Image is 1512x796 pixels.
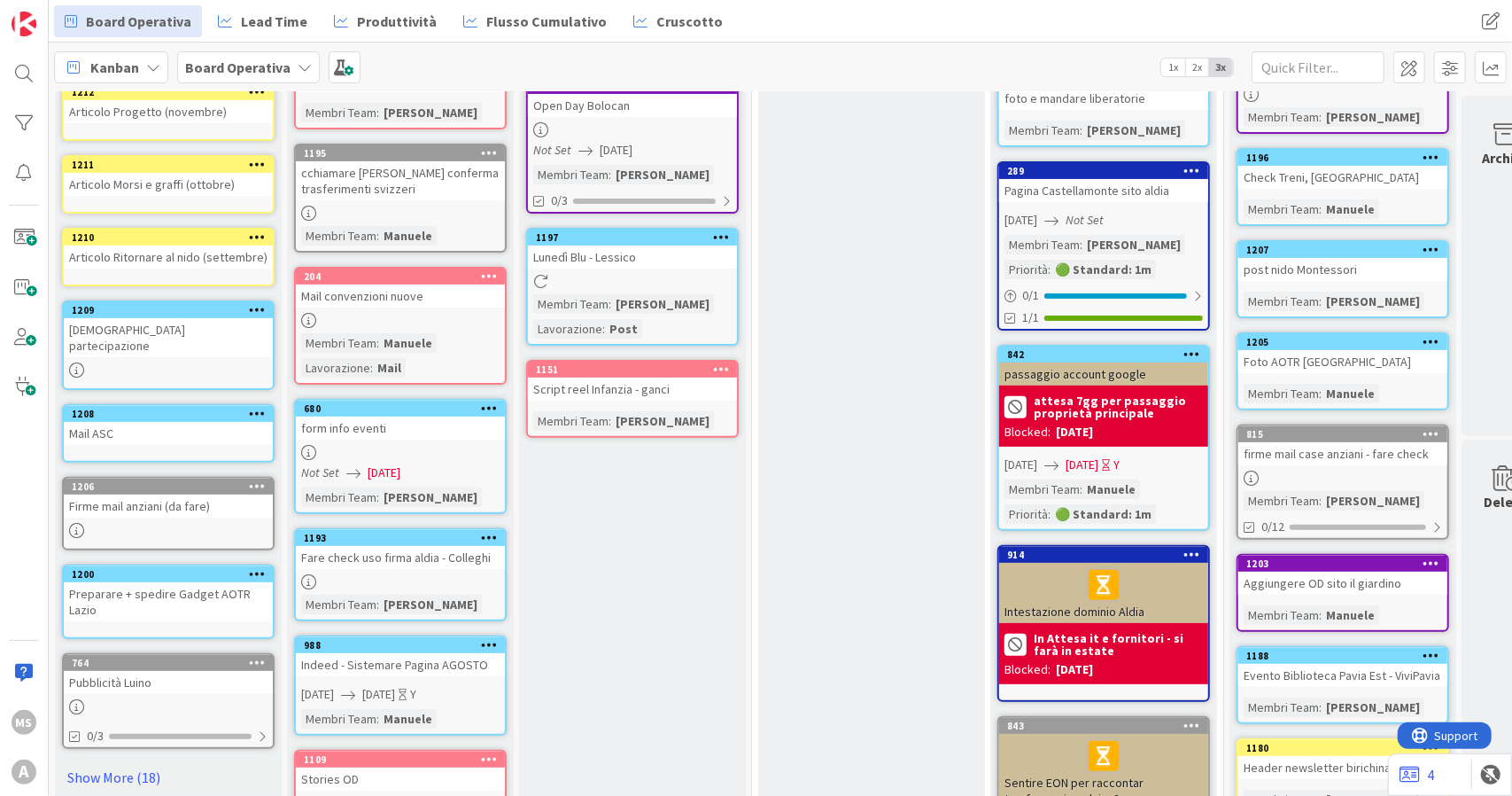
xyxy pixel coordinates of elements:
[207,5,318,37] a: Lead Time
[1004,260,1048,279] div: Priorità
[1322,698,1424,717] div: [PERSON_NAME]
[72,568,273,581] div: 1200
[296,546,505,569] div: Fare check uso firma aldia - Colleghi
[1322,605,1379,625] div: Manuele
[379,333,437,353] div: Manuele
[623,5,733,37] a: Cruscotto
[1238,442,1447,465] div: firme mail case anziani - fare check
[241,11,307,32] span: Lead Time
[1319,292,1322,311] span: :
[1004,121,1080,140] div: Membri Team
[536,231,737,244] div: 1197
[296,145,505,200] div: 1195cchiamare [PERSON_NAME] conferma trasferimenti svizzeri
[64,230,273,246] div: 1210
[1238,648,1447,664] div: 1188
[304,402,505,415] div: 680
[551,191,568,210] span: 0/3
[1238,740,1447,779] div: 1180Header newsletter birichina
[999,347,1208,363] div: 842
[536,363,737,376] div: 1151
[301,358,370,378] div: Lavorazione
[1238,166,1447,189] div: Check Treni, [GEOGRAPHIC_DATA]
[296,161,505,200] div: cchiamare [PERSON_NAME] conferma trasferimenti svizzeri
[1322,292,1424,311] div: [PERSON_NAME]
[64,566,273,621] div: 1200Preparare + spedire Gadget AOTR Lazio
[611,411,714,431] div: [PERSON_NAME]
[64,582,273,621] div: Preparare + spedire Gadget AOTR Lazio
[999,563,1208,623] div: Intestazione dominio Aldia
[301,226,376,246] div: Membri Team
[373,358,406,378] div: Mail
[1048,260,1051,279] span: :
[1004,456,1037,474] span: [DATE]
[379,226,437,246] div: Manuele
[296,752,505,768] div: 1109
[1322,491,1424,511] div: [PERSON_NAME]
[296,653,505,676] div: Indeed - Sistemare Pagina AGOSTO
[64,84,273,100] div: 1212
[1244,384,1319,403] div: Membri Team
[1252,51,1384,83] input: Quick Filter...
[304,147,505,160] div: 1195
[528,362,737,401] div: 1151Script reel Infanzia - ganci
[1056,660,1093,679] div: [DATE]
[1082,480,1140,499] div: Manuele
[64,671,273,694] div: Pubblicità Luino
[1007,165,1208,177] div: 289
[12,760,36,784] div: A
[1082,235,1185,254] div: [PERSON_NAME]
[1246,244,1447,256] div: 1207
[609,411,611,431] span: :
[1056,423,1093,441] div: [DATE]
[1246,428,1447,441] div: 815
[602,319,605,339] span: :
[376,103,379,122] span: :
[609,294,611,314] span: :
[611,165,714,184] div: [PERSON_NAME]
[533,411,609,431] div: Membri Team
[64,157,273,196] div: 1211Articolo Morsi e graffi (ottobre)
[1004,423,1051,441] div: Blocked:
[64,422,273,445] div: Mail ASC
[304,270,505,283] div: 204
[656,11,723,32] span: Cruscotto
[1004,480,1080,499] div: Membri Team
[301,488,376,507] div: Membri Team
[1066,456,1098,474] span: [DATE]
[72,480,273,493] div: 1206
[72,657,273,669] div: 764
[1319,199,1322,219] span: :
[1238,242,1447,258] div: 1207
[72,159,273,171] div: 1211
[296,637,505,676] div: 988Indeed - Sistemare Pagina AGOSTO
[72,304,273,316] div: 1209
[64,406,273,445] div: 1208Mail ASC
[999,547,1208,623] div: 914Intestazione dominio Aldia
[1238,350,1447,373] div: Foto AOTR [GEOGRAPHIC_DATA]
[301,685,334,704] span: [DATE]
[376,595,379,614] span: :
[304,753,505,766] div: 1109
[1113,456,1120,474] div: Y
[1244,107,1319,127] div: Membri Team
[486,11,607,32] span: Flusso Cumulativo
[1319,384,1322,403] span: :
[1082,121,1185,140] div: [PERSON_NAME]
[999,285,1208,307] div: 0/1
[1048,504,1051,524] span: :
[533,294,609,314] div: Membri Team
[1244,491,1319,511] div: Membri Team
[528,362,737,378] div: 1151
[528,94,737,117] div: Open Day Bolocan
[1244,292,1319,311] div: Membri Team
[37,3,81,24] span: Support
[64,479,273,518] div: 1206Firme mail anziani (da fare)
[1319,605,1322,625] span: :
[1238,334,1447,350] div: 1205
[64,318,273,357] div: [DEMOGRAPHIC_DATA] partecipazione
[1161,59,1185,76] span: 1x
[296,285,505,308] div: Mail convenzioni nuove
[1238,756,1447,779] div: Header newsletter birichina
[301,333,376,353] div: Membri Team
[64,246,273,269] div: Articolo Ritornare al nido (settembre)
